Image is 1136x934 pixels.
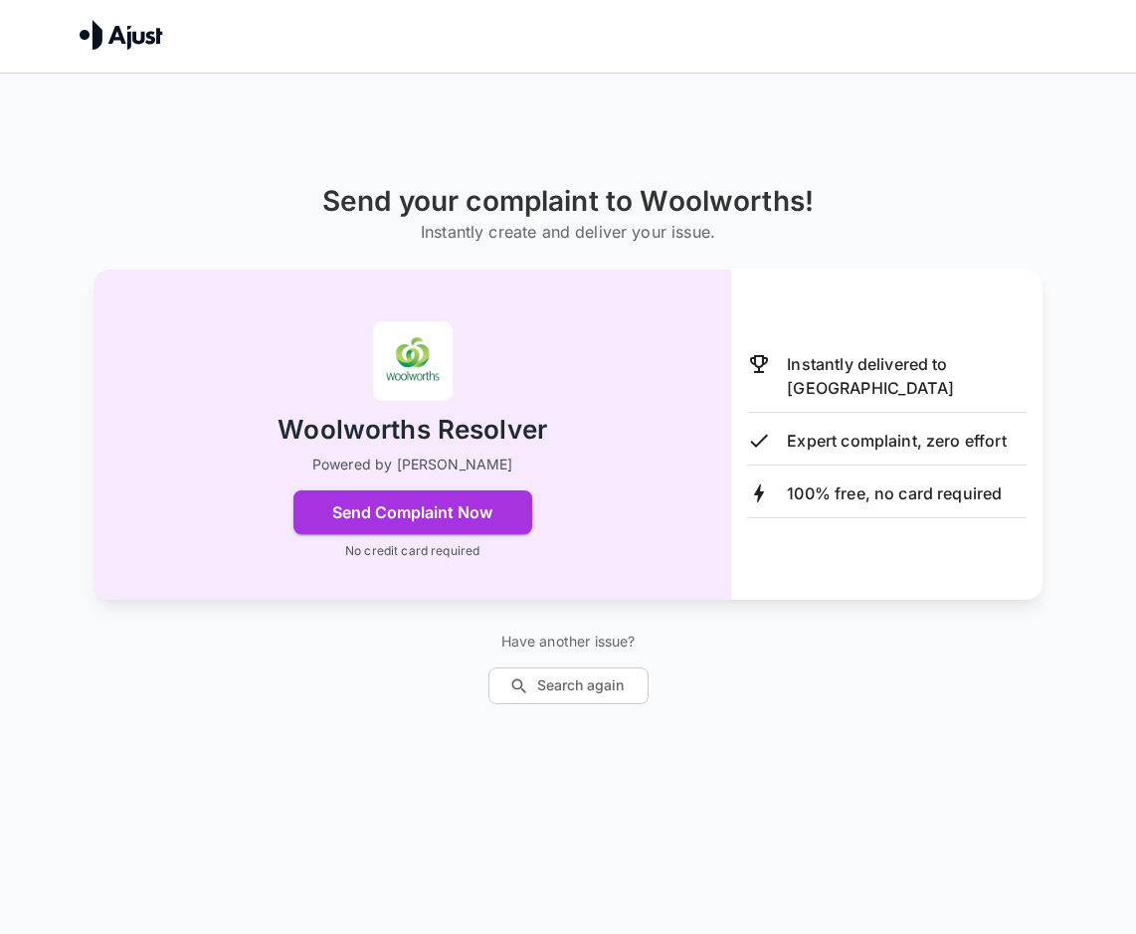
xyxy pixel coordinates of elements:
[488,632,649,652] p: Have another issue?
[293,490,532,534] button: Send Complaint Now
[345,542,479,560] p: No credit card required
[322,185,814,218] h1: Send your complaint to Woolworths!
[787,481,1002,505] p: 100% free, no card required
[488,667,649,704] button: Search again
[80,20,163,50] img: Ajust
[322,218,814,246] h6: Instantly create and deliver your issue.
[312,455,513,474] p: Powered by [PERSON_NAME]
[787,352,1027,400] p: Instantly delivered to [GEOGRAPHIC_DATA]
[278,413,547,448] h2: Woolworths Resolver
[787,429,1006,453] p: Expert complaint, zero effort
[373,321,453,401] img: Woolworths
